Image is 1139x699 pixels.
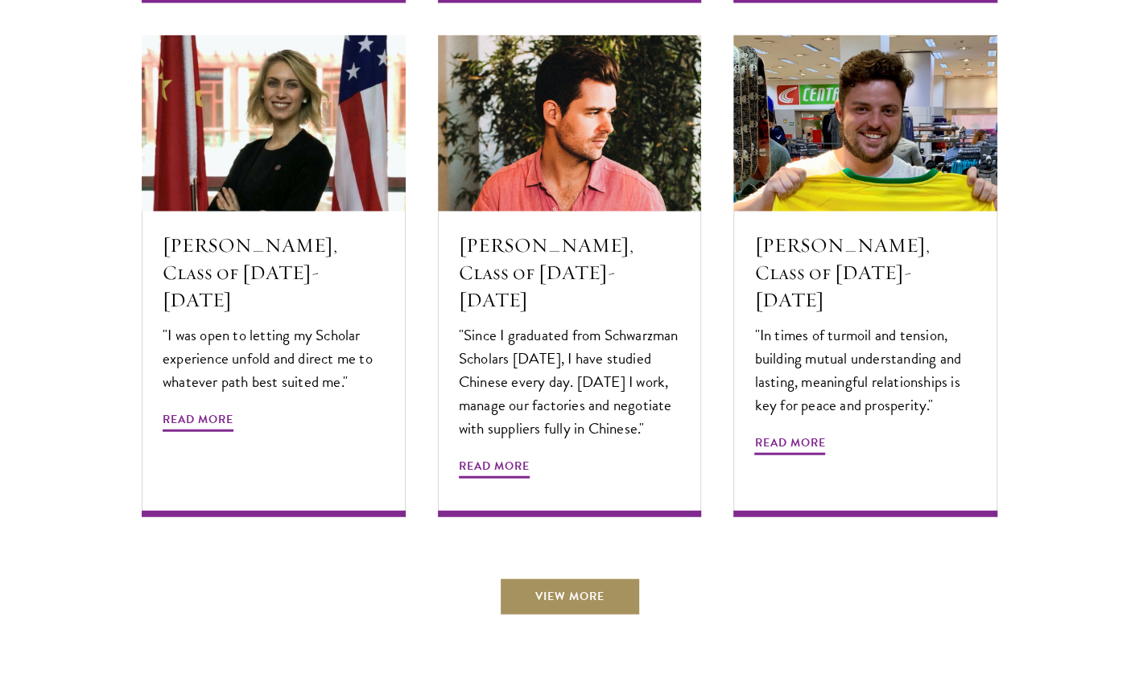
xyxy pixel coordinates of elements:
[459,232,681,314] h5: [PERSON_NAME], Class of [DATE]-[DATE]
[754,232,976,314] h5: [PERSON_NAME], Class of [DATE]-[DATE]
[142,35,406,517] a: [PERSON_NAME], Class of [DATE]-[DATE] "I was open to letting my Scholar experience unfold and dir...
[163,323,385,393] p: "I was open to letting my Scholar experience unfold and direct me to whatever path best suited me."
[754,323,976,417] p: "In times of turmoil and tension, building mutual understanding and lasting, meaningful relations...
[733,35,997,517] a: [PERSON_NAME], Class of [DATE]-[DATE] "In times of turmoil and tension, building mutual understan...
[163,232,385,314] h5: [PERSON_NAME], Class of [DATE]-[DATE]
[163,409,233,434] span: Read More
[459,323,681,440] p: "Since I graduated from Schwarzman Scholars [DATE], I have studied Chinese every day. [DATE] I wo...
[459,456,530,481] span: Read More
[754,433,825,458] span: Read More
[499,578,641,616] a: View More
[438,35,702,517] a: [PERSON_NAME], Class of [DATE]-[DATE] "Since I graduated from Schwarzman Scholars [DATE], I have ...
